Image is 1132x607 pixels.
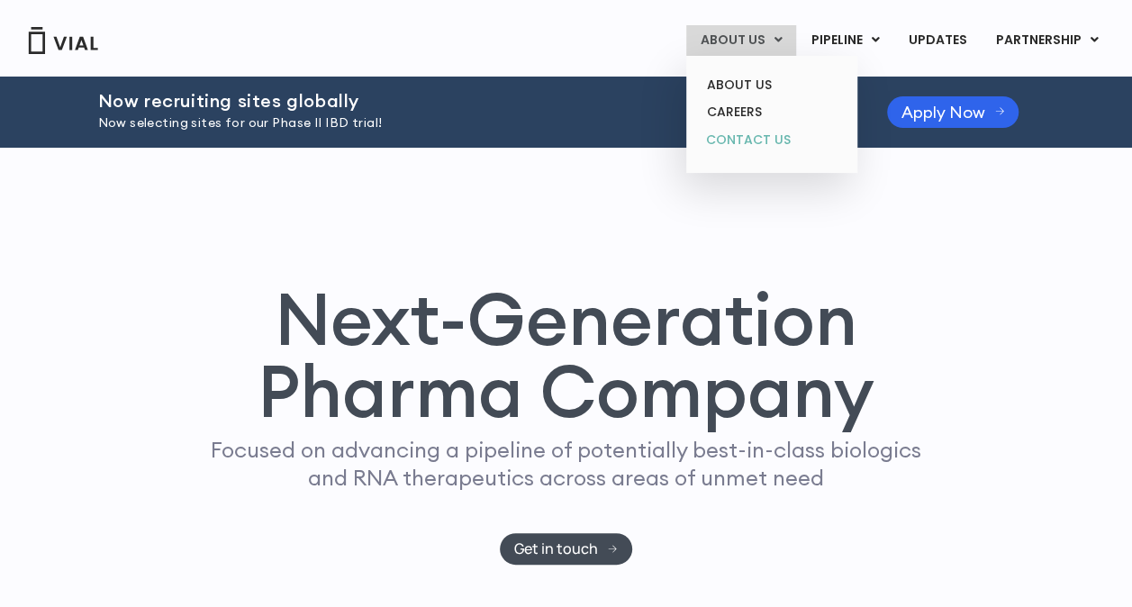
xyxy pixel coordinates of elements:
[204,436,929,492] p: Focused on advancing a pipeline of potentially best-in-class biologics and RNA therapeutics acros...
[797,25,893,56] a: PIPELINEMenu Toggle
[514,542,598,556] span: Get in touch
[27,27,99,54] img: Vial Logo
[98,91,842,111] h2: Now recruiting sites globally
[500,533,632,565] a: Get in touch
[177,283,956,427] h1: Next-Generation Pharma Company
[693,126,850,155] a: CONTACT US
[894,25,981,56] a: UPDATES
[887,96,1019,128] a: Apply Now
[693,98,850,126] a: CAREERS
[686,25,796,56] a: ABOUT USMenu Toggle
[982,25,1113,56] a: PARTNERSHIPMenu Toggle
[693,71,850,99] a: ABOUT US
[98,113,842,133] p: Now selecting sites for our Phase II IBD trial!
[901,105,985,119] span: Apply Now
